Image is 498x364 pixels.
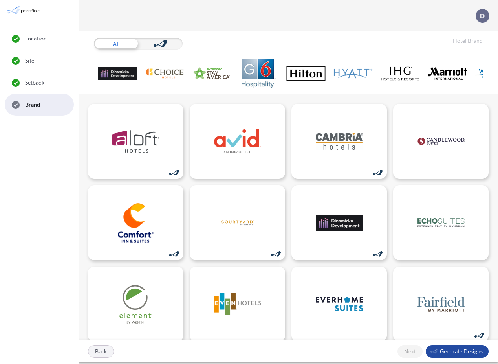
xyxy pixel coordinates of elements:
img: logo [316,285,363,324]
img: Extended Stay America [192,59,231,88]
img: logo [214,122,261,161]
h5: Hotel Brand [453,38,483,44]
img: G6 Hospitality [239,59,278,88]
span: Location [25,35,47,42]
button: Back [88,345,114,358]
span: Brand [25,101,40,108]
img: logo [417,203,465,243]
img: logo [112,122,159,161]
img: Hyatt [333,59,373,88]
img: logo [417,122,465,161]
img: Marriott [428,59,467,88]
img: smallLogo-95f25c18.png [430,348,438,355]
img: logo [417,285,465,324]
img: logo [316,203,363,243]
span: Setback [25,79,44,86]
img: .Dev Family [98,59,137,88]
button: Generate Designs [426,345,489,358]
img: Parafin [6,3,44,18]
p: D [480,12,485,19]
span: Site [25,57,34,64]
img: logo [214,285,261,324]
img: logo [112,285,159,324]
div: All [94,38,138,50]
img: Choice [145,59,184,88]
img: logo [112,203,159,243]
p: Generate Designs [440,347,483,355]
img: logo [214,203,261,243]
img: logo [316,122,363,161]
img: Hilton [286,59,326,88]
img: IHG [381,59,420,88]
